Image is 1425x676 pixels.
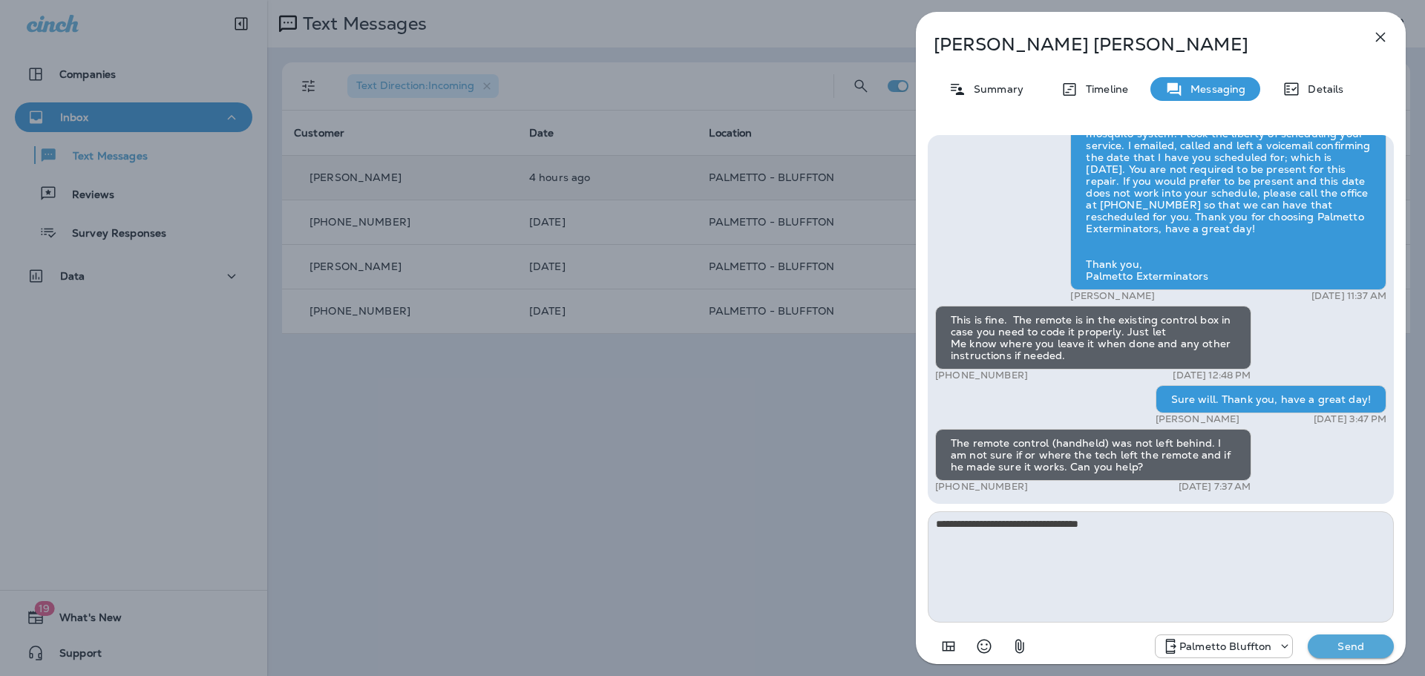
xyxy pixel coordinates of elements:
[1156,637,1292,655] div: +1 (843) 604-3631
[969,631,999,661] button: Select an emoji
[935,370,1028,381] p: [PHONE_NUMBER]
[935,429,1251,481] div: The remote control (handheld) was not left behind. I am not sure if or where the tech left the re...
[966,83,1023,95] p: Summary
[1070,290,1155,302] p: [PERSON_NAME]
[934,34,1339,55] p: [PERSON_NAME] [PERSON_NAME]
[1179,640,1271,652] p: Palmetto Bluffton
[935,306,1251,370] div: This is fine. The remote is in the existing control box in case you need to code it properly. Jus...
[934,631,963,661] button: Add in a premade template
[1173,370,1251,381] p: [DATE] 12:48 PM
[935,481,1028,493] p: [PHONE_NUMBER]
[1179,481,1251,493] p: [DATE] 7:37 AM
[1070,84,1386,290] div: Hello, We have received the part required to repair your mosquito system. I took the liberty of s...
[1311,290,1386,302] p: [DATE] 11:37 AM
[1308,634,1394,658] button: Send
[1156,385,1386,413] div: Sure will. Thank you, have a great day!
[1300,83,1343,95] p: Details
[1320,640,1382,653] p: Send
[1078,83,1128,95] p: Timeline
[1183,83,1245,95] p: Messaging
[1156,413,1240,425] p: [PERSON_NAME]
[1314,413,1386,425] p: [DATE] 3:47 PM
